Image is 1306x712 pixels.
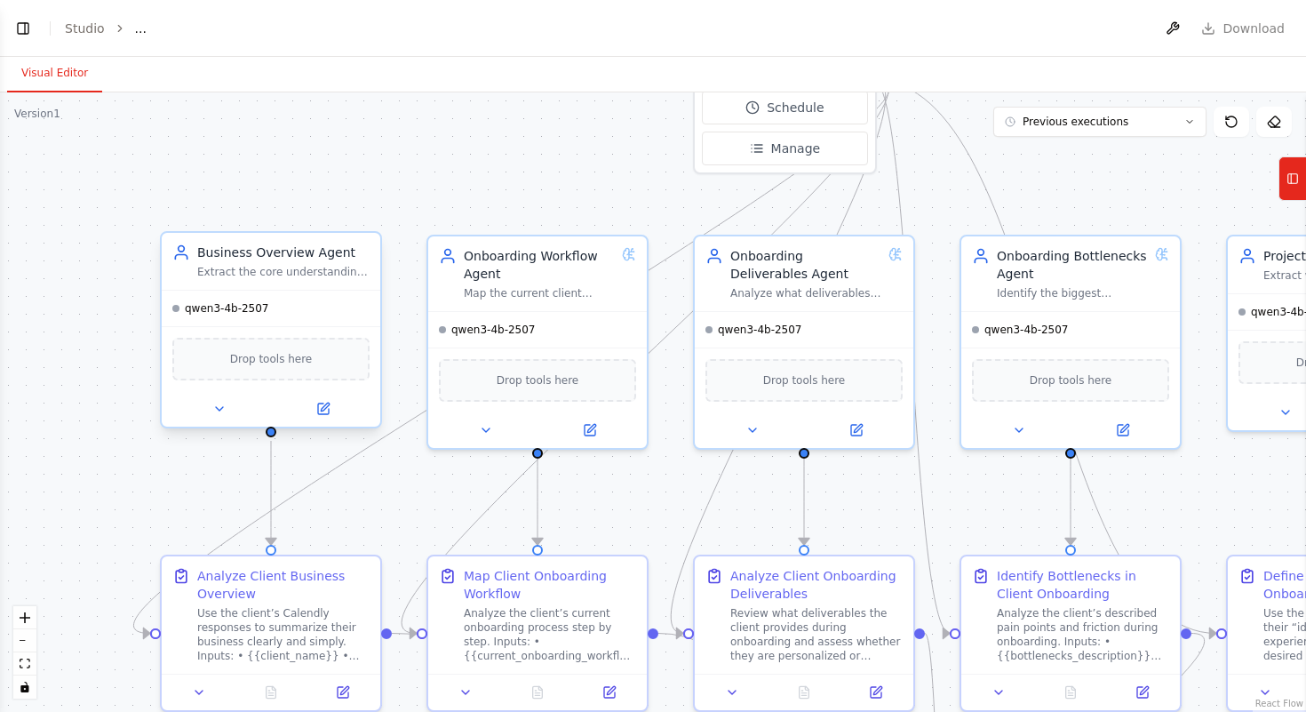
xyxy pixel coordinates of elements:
div: Onboarding Deliverables AgentAnalyze what deliverables the client currently provides to new custo... [693,235,915,450]
span: Drop tools here [497,372,579,389]
button: Open in side panel [312,682,373,703]
div: Onboarding Workflow Agent [464,247,615,283]
button: Open in side panel [1111,682,1173,703]
button: Open in side panel [578,682,640,703]
span: qwen3-4b-2507 [718,323,802,337]
div: Onboarding Workflow AgentMap the current client onboarding workflow from intake to delivery, high... [426,235,649,450]
div: Analyze the client’s described pain points and friction during onboarding. Inputs: • {{bottleneck... [997,606,1169,663]
span: Drop tools here [1030,372,1112,389]
a: Studio [65,21,105,36]
g: Edge from e2101b8a-d7f9-4e53-a192-9166e42a7334 to 97ecd35a-ee40-42d2-87b4-b415ebebfdbd [262,441,280,545]
span: Schedule [767,99,824,116]
div: Version 1 [14,107,60,121]
span: Manage [771,140,821,157]
span: qwen3-4b-2507 [185,301,269,316]
div: Onboarding Deliverables Agent [730,247,881,283]
div: Analyze the client’s current onboarding process step by step. Inputs: • {{current_onboarding_work... [464,606,636,663]
button: No output available [767,682,842,703]
button: No output available [1033,682,1109,703]
button: Show left sidebar [11,16,36,41]
span: Previous executions [1023,115,1128,129]
span: Drop tools here [763,372,846,389]
button: Open in side panel [845,682,906,703]
div: Map Client Onboarding WorkflowAnalyze the client’s current onboarding process step by step. Input... [426,555,649,712]
button: toggle interactivity [13,676,36,699]
div: Identify Bottlenecks in Client OnboardingAnalyze the client’s described pain points and friction ... [960,555,1182,712]
div: Analyze Client Onboarding DeliverablesReview what deliverables the client provides during onboard... [693,555,915,712]
div: Analyze what deliverables the client currently provides to new customers and identify their level... [730,286,881,300]
div: Onboarding Bottlenecks Agent [997,247,1148,283]
g: Edge from triggers to b29038db-79b9-438a-af67-4d248e358884 [873,71,950,643]
button: Open in side panel [806,420,906,441]
g: Edge from triggers to 75360c11-74c6-4ce7-886f-671e9b9e2a1f [873,71,1216,643]
button: zoom in [13,606,36,629]
span: qwen3-4b-2507 [451,323,536,337]
button: Open in side panel [273,398,373,420]
div: Business Overview Agent [197,244,370,261]
button: Open in side panel [1072,420,1173,441]
span: ... [135,20,147,37]
button: zoom out [13,629,36,652]
div: Use the client’s Calendly responses to summarize their business clearly and simply. Inputs: • {{c... [197,606,370,663]
div: Business Overview AgentExtract the core understanding of the client’s business — who they serve, ... [160,235,382,432]
div: Analyze Client Business OverviewUse the client’s Calendly responses to summarize their business c... [160,555,382,712]
g: Edge from 19aa6bb9-da7d-4151-8dfb-7b972096ff75 to 12308a72-899b-40de-b807-92e86714b181 [529,459,546,545]
button: No output available [234,682,309,703]
span: qwen3-4b-2507 [984,323,1069,337]
div: Extract the core understanding of the client’s business — who they serve, what they sell, and how... [197,265,370,279]
button: Schedule [702,91,868,124]
a: React Flow attribution [1255,699,1303,708]
button: Visual Editor [7,55,102,92]
button: Manage [702,132,868,165]
div: Map the current client onboarding workflow from intake to delivery, highlighting any automation a... [464,286,615,300]
div: Identify the biggest inefficiencies and friction points in the client’s onboarding — manual tasks... [997,286,1148,300]
div: Review what deliverables the client provides during onboarding and assess whether they are person... [730,606,903,663]
button: Previous executions [993,107,1206,137]
div: React Flow controls [13,606,36,699]
div: Map Client Onboarding Workflow [464,567,636,603]
div: Analyze Client Business Overview [197,567,370,603]
g: Edge from 93a7a911-0f69-4903-a3ce-b4b58d013118 to b88669f4-6be4-4af0-abc7-bc3447290dbd [795,459,813,545]
button: Open in side panel [539,420,640,441]
g: Edge from 7cab4502-d766-4309-92fa-32adca9f99be to b29038db-79b9-438a-af67-4d248e358884 [1062,459,1079,545]
button: fit view [13,652,36,676]
nav: breadcrumb [65,20,147,37]
button: No output available [500,682,576,703]
div: Analyze Client Onboarding Deliverables [730,567,903,603]
div: Onboarding Bottlenecks AgentIdentify the biggest inefficiencies and friction points in the client... [960,235,1182,450]
div: Identify Bottlenecks in Client Onboarding [997,567,1169,603]
span: Drop tools here [230,350,313,368]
